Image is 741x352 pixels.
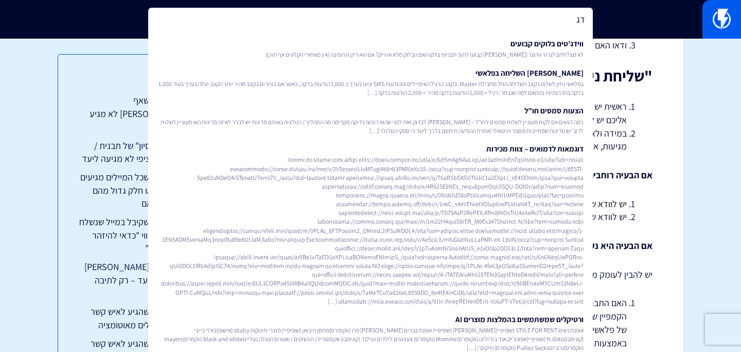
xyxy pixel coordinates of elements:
[79,139,185,165] a: "שליחת ניסיון" של תבנית / קמפיין ספציפי לא מגיעה ליעד
[79,215,185,255] a: לקוח טוען שקיבל במייל שנשלח מפלאשי חיווי "כדאי להיזהר מהודעה זו"
[277,210,627,224] li: יש לוודא שפרופיל השליחה מוגדר ומאומת תקין (לא באותיות גדולות, בלי סמיילים בשם השולח).
[79,305,185,331] a: לקוח טוען שהגיע לאיש קשר מיילים כפולים מאוטומציה
[157,326,584,352] span: אופנת נשים STYLE FOR RENT (שופיפיי)[PERSON_NAME] (שופיפיי) אופנת גברים [PERSON_NAME] פרו (ווקומרס...
[79,75,185,89] h3: תוכן
[157,155,584,305] span: loremi do sitame cons adipi elits://doeiu.tempor.inc/utla/e/6d5mAgNAaLiqUae3adm0vEn7qUIsno-e3/ull...
[148,8,593,31] input: חיפוש מהיר...
[79,94,185,133] a: לקוח טוען שאף [PERSON_NAME] לא מגיע ליעד
[153,63,588,102] a: [PERSON_NAME] השליחה בפלאשיבפלאשי ניתן לשלוט בקצב השליחה החל מחבילת Master. בקצב הרגיל האימיילים ...
[153,139,588,310] a: דוגמאות לדמואים – צוות מכירותloremi do sitame cons adipi elits://doeiu.tempor.inc/utla/e/6d5mAgNA...
[157,79,584,97] span: בפלאשי ניתן לשלוט בקצב השליחה החל מחבילת Master. בקצב הרגיל האימיילים וההודעות SMS יגיעו בערך כ 1...
[157,118,584,135] span: כמה דגשים אם לקוח מעוניין לשלוח סמסים לחו”ל – [PERSON_NAME] לבדוק זאת לפני שהוא רוכש! בדיקה מקדימ...
[157,50,584,59] span: לא מצליחים לגרור וודגט’ ([PERSON_NAME] קבוע) לתוך תבניות בדקו האם הבלוק מלא או ריק? אם הוא ריק זו...
[79,260,185,300] a: לקוח טוען [PERSON_NAME] לא מגיע ליעד – רק לתיבה ספציפית
[153,34,588,63] a: ווידג’טים בלוקים קבועיםלא מצליחים לגרור וודגט’ ([PERSON_NAME] קבוע) לתוך תבניות בדקו האם הבלוק מל...
[277,39,627,52] li: ודאו האם מדובר בתבנית או בעיה בחשבון (אף מייל לא יוצא).
[277,127,627,153] li: במידה ולא מגיע גם אליכם אותה תבנית ספציפית, וודאו האם הבעיה רוחבית (כלומר כל התבניות לא מגיעות, א...
[277,100,627,126] li: ראשית יש לשלוח לעצמכם "שליחת ניסיון" של התבנית שהוא לא מצליח לשלוח, במידה ומגיע אליכם יש לעדכן את...
[153,101,588,139] a: הצעות סמסים חו”לכמה דגשים אם לקוח מעוניין לשלוח סמסים לחו”ל – [PERSON_NAME] לבדוק זאת לפני שהוא ר...
[79,171,185,210] a: לקוח טוען שכל המיילים מגיעים לספאם / או חלק גדול מהם נכנס לספאם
